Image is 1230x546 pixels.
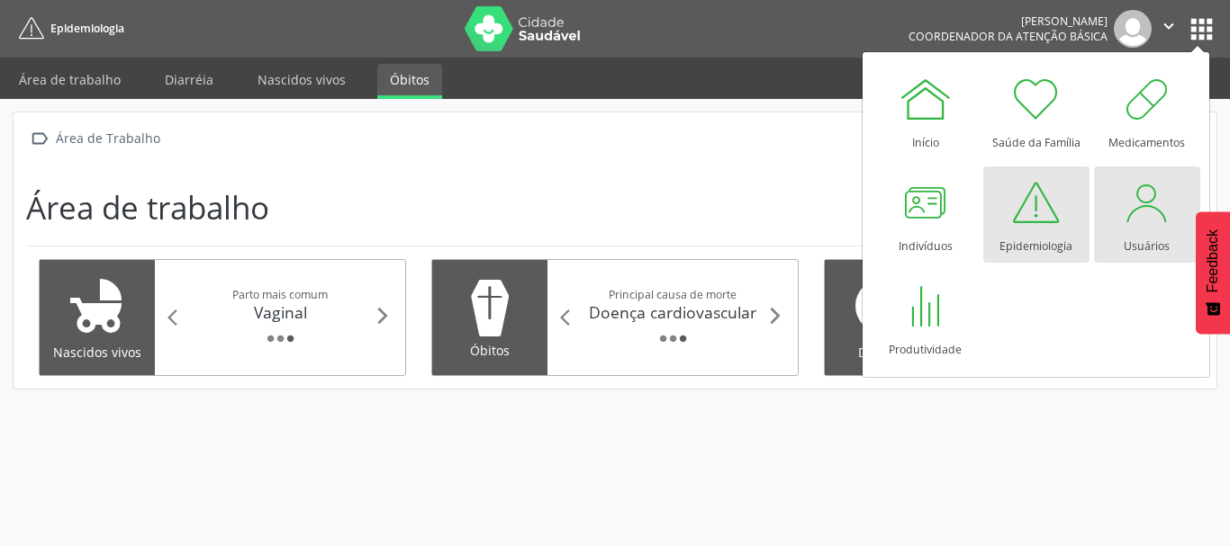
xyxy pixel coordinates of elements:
[26,125,52,151] i: 
[152,64,226,95] a: Diarréia
[26,125,163,151] a:  Área de Trabalho
[52,125,163,151] div: Área de Trabalho
[580,302,765,322] div: Doença cardiovascular
[1094,63,1200,159] a: Medicamentos
[13,13,124,43] a: Epidemiologia
[50,21,124,36] span: Epidemiologia
[678,334,688,344] i: fiber_manual_record
[837,343,927,362] div: Diarreia
[1196,211,1230,334] button: Feedback - Mostrar pesquisa
[445,341,535,360] div: Óbitos
[850,273,915,338] i: info
[983,63,1090,159] a: Saúde da Família
[187,287,373,302] div: Parto mais comum
[1094,166,1200,263] a: Usuários
[6,64,133,95] a: Área de trabalho
[658,334,668,344] i: fiber_manual_record
[377,64,442,99] a: Óbitos
[285,334,295,344] i: fiber_manual_record
[167,308,187,327] i: arrow_back_ios
[1159,16,1179,36] i: 
[873,270,979,366] a: Produtividade
[1205,229,1221,292] span: Feedback
[873,166,979,263] a: Indivíduos
[983,166,1090,263] a: Epidemiologia
[187,302,373,322] div: Vaginal
[560,308,580,327] i: arrow_back_ios
[580,287,765,302] div: Principal causa de morte
[909,29,1108,44] span: Coordenador da Atenção Básica
[52,343,142,362] div: Nascidos vivos
[266,334,276,344] i: fiber_manual_record
[65,273,130,338] i: child_friendly
[1152,10,1186,48] button: 
[873,63,979,159] a: Início
[1114,10,1152,48] img: img
[1186,13,1217,45] button: apps
[373,306,393,326] i: arrow_forward_ios
[765,306,785,326] i: arrow_forward_ios
[245,64,358,95] a: Nascidos vivos
[276,334,285,344] i: fiber_manual_record
[26,189,269,227] h1: Área de trabalho
[909,13,1108,29] div: [PERSON_NAME]
[668,334,678,344] i: fiber_manual_record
